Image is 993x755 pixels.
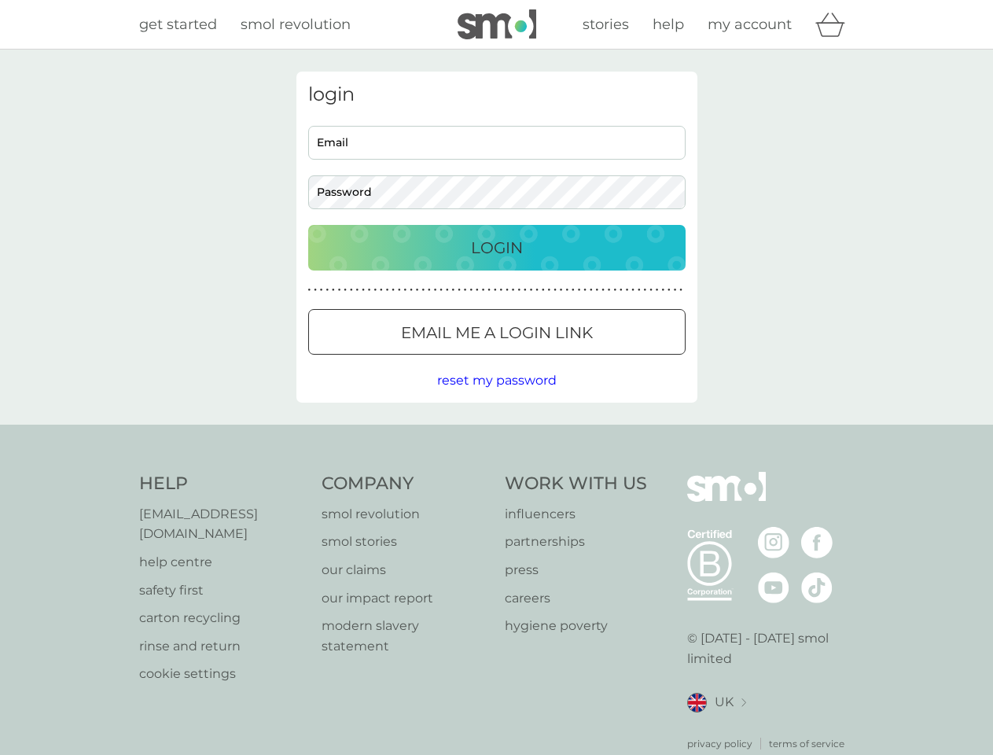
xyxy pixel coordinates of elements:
[322,532,489,552] a: smol stories
[344,286,347,294] p: ●
[458,286,461,294] p: ●
[241,13,351,36] a: smol revolution
[524,286,527,294] p: ●
[139,472,307,496] h4: Help
[322,560,489,580] a: our claims
[769,736,844,751] a: terms of service
[428,286,431,294] p: ●
[139,504,307,544] a: [EMAIL_ADDRESS][DOMAIN_NAME]
[401,320,593,345] p: Email me a login link
[139,580,307,601] a: safety first
[578,286,581,294] p: ●
[416,286,419,294] p: ●
[139,552,307,573] a: help centre
[631,286,634,294] p: ●
[656,286,659,294] p: ●
[505,504,647,525] a: influencers
[674,286,677,294] p: ●
[638,286,641,294] p: ●
[505,588,647,609] a: careers
[139,636,307,657] a: rinse and return
[322,504,489,525] a: smol revolution
[386,286,389,294] p: ●
[505,616,647,636] a: hygiene poverty
[653,16,684,33] span: help
[410,286,413,294] p: ●
[458,9,536,39] img: smol
[322,472,489,496] h4: Company
[653,13,684,36] a: help
[505,560,647,580] a: press
[565,286,568,294] p: ●
[548,286,551,294] p: ●
[687,736,752,751] a: privacy policy
[708,16,792,33] span: my account
[668,286,671,294] p: ●
[471,235,523,260] p: Login
[535,286,539,294] p: ●
[308,83,686,106] h3: login
[542,286,545,294] p: ●
[139,13,217,36] a: get started
[398,286,401,294] p: ●
[308,286,311,294] p: ●
[517,286,520,294] p: ●
[439,286,443,294] p: ●
[613,286,616,294] p: ●
[687,472,766,525] img: smol
[469,286,473,294] p: ●
[139,608,307,628] p: carton recycling
[487,286,491,294] p: ●
[380,286,383,294] p: ●
[500,286,503,294] p: ●
[601,286,605,294] p: ●
[356,286,359,294] p: ●
[322,588,489,609] a: our impact report
[620,286,623,294] p: ●
[505,532,647,552] a: partnerships
[338,286,341,294] p: ●
[687,693,707,713] img: UK flag
[392,286,395,294] p: ●
[801,572,833,603] img: visit the smol Tiktok page
[554,286,557,294] p: ●
[715,692,734,713] span: UK
[350,286,353,294] p: ●
[530,286,533,294] p: ●
[320,286,323,294] p: ●
[452,286,455,294] p: ●
[368,286,371,294] p: ●
[583,16,629,33] span: stories
[139,664,307,684] a: cookie settings
[434,286,437,294] p: ●
[332,286,335,294] p: ●
[560,286,563,294] p: ●
[583,13,629,36] a: stories
[404,286,407,294] p: ●
[241,16,351,33] span: smol revolution
[608,286,611,294] p: ●
[583,286,587,294] p: ●
[679,286,682,294] p: ●
[437,373,557,388] span: reset my password
[421,286,425,294] p: ●
[572,286,575,294] p: ●
[758,572,789,603] img: visit the smol Youtube page
[373,286,377,294] p: ●
[590,286,593,294] p: ●
[446,286,449,294] p: ●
